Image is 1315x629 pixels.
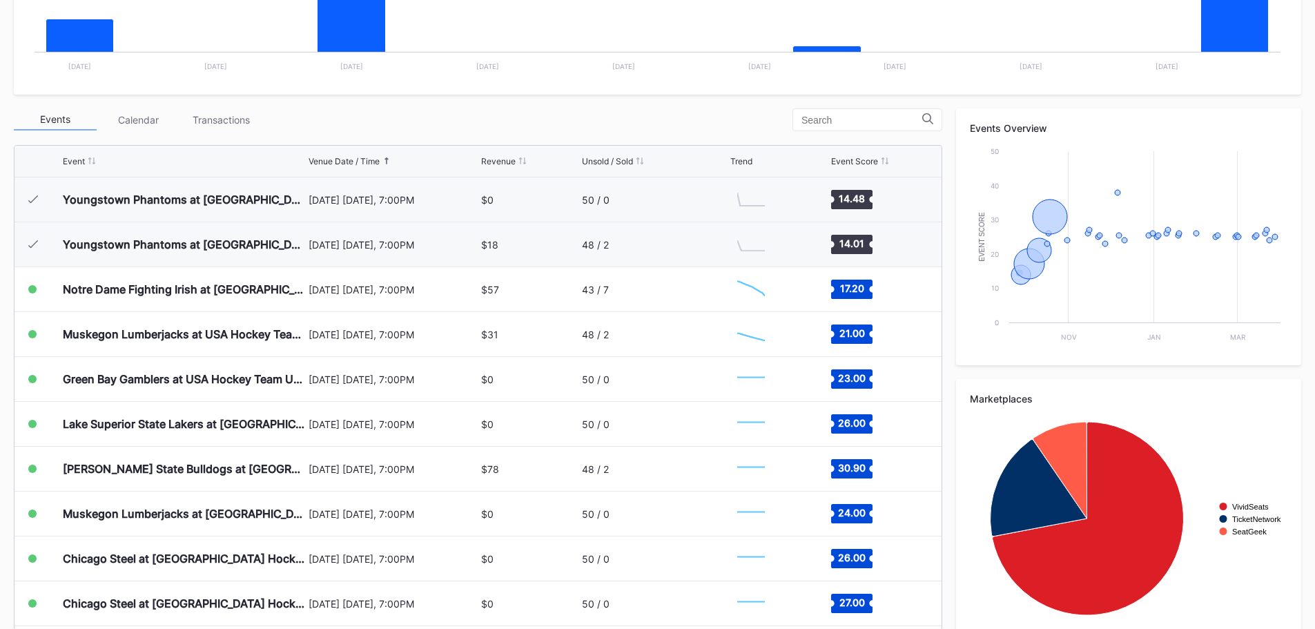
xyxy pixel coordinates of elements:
div: [DATE] [DATE], 7:00PM [309,598,478,610]
text: 26.00 [838,417,866,429]
text: 23.00 [838,372,866,384]
svg: Chart title [730,541,772,576]
text: VividSeats [1232,503,1269,511]
div: [DATE] [DATE], 7:00PM [309,508,478,520]
div: $0 [481,194,494,206]
div: [DATE] [DATE], 7:00PM [309,194,478,206]
text: 27.00 [839,597,864,608]
text: SeatGeek [1232,528,1267,536]
div: [PERSON_NAME] State Bulldogs at [GEOGRAPHIC_DATA] Hockey NTDP U-18 [63,462,305,476]
text: 40 [991,182,999,190]
div: 48 / 2 [582,463,609,475]
div: 48 / 2 [582,329,609,340]
svg: Chart title [970,415,1287,622]
div: Chicago Steel at [GEOGRAPHIC_DATA] Hockey NTDP U-18 [63,597,305,610]
text: Mar [1230,333,1246,341]
text: 20 [991,250,999,258]
text: Nov [1061,333,1077,341]
text: 0 [995,318,999,327]
div: $0 [481,374,494,385]
div: Green Bay Gamblers at USA Hockey Team U-17 [63,372,305,386]
div: 43 / 7 [582,284,609,296]
text: [DATE] [884,62,906,70]
div: Lake Superior State Lakers at [GEOGRAPHIC_DATA] Hockey NTDP U-18 [63,417,305,431]
div: 50 / 0 [582,553,610,565]
svg: Chart title [730,496,772,531]
div: Trend [730,156,752,166]
text: [DATE] [748,62,771,70]
div: $0 [481,598,494,610]
div: Chicago Steel at [GEOGRAPHIC_DATA] Hockey NTDP U-18 [63,552,305,565]
div: $0 [481,418,494,430]
svg: Chart title [970,144,1287,351]
div: $78 [481,463,499,475]
div: [DATE] [DATE], 7:00PM [309,374,478,385]
text: TicketNetwork [1232,515,1281,523]
text: 50 [991,147,999,155]
svg: Chart title [730,317,772,351]
div: Marketplaces [970,393,1287,405]
text: 30.90 [838,462,866,474]
div: [DATE] [DATE], 7:00PM [309,553,478,565]
div: Calendar [97,109,179,130]
text: 21.00 [839,327,864,339]
div: 50 / 0 [582,374,610,385]
svg: Chart title [730,586,772,621]
div: $0 [481,508,494,520]
text: 17.20 [839,282,864,294]
div: Event [63,156,85,166]
div: 50 / 0 [582,194,610,206]
div: Events Overview [970,122,1287,134]
div: Events [14,109,97,130]
div: [DATE] [DATE], 7:00PM [309,239,478,251]
text: [DATE] [68,62,91,70]
text: Jan [1147,333,1161,341]
div: Youngstown Phantoms at [GEOGRAPHIC_DATA] Hockey NTDP U-18 [63,193,305,206]
text: [DATE] [1156,62,1178,70]
div: 50 / 0 [582,418,610,430]
div: [DATE] [DATE], 7:00PM [309,284,478,296]
div: 50 / 0 [582,508,610,520]
svg: Chart title [730,452,772,486]
div: $31 [481,329,498,340]
text: [DATE] [612,62,635,70]
div: Youngstown Phantoms at [GEOGRAPHIC_DATA] Hockey NTDP U-18 [63,238,305,251]
svg: Chart title [730,362,772,396]
text: [DATE] [204,62,227,70]
div: [DATE] [DATE], 7:00PM [309,463,478,475]
svg: Chart title [730,272,772,307]
svg: Chart title [730,227,772,262]
div: 48 / 2 [582,239,609,251]
text: 14.48 [839,193,865,204]
svg: Chart title [730,407,772,441]
text: 24.00 [838,507,866,519]
text: [DATE] [340,62,363,70]
div: Muskegon Lumberjacks at USA Hockey Team U-17 [63,327,305,341]
div: $18 [481,239,498,251]
div: $57 [481,284,499,296]
div: 50 / 0 [582,598,610,610]
text: Event Score [978,212,986,262]
text: 30 [991,215,999,224]
text: 10 [991,284,999,292]
input: Search [801,115,922,126]
text: 14.01 [839,238,864,249]
div: Muskegon Lumberjacks at [GEOGRAPHIC_DATA] Hockey NTDP U-18 [63,507,305,521]
div: [DATE] [DATE], 7:00PM [309,329,478,340]
svg: Chart title [730,182,772,217]
div: Notre Dame Fighting Irish at [GEOGRAPHIC_DATA] Hockey NTDP U-18 [63,282,305,296]
div: $0 [481,553,494,565]
div: Venue Date / Time [309,156,380,166]
div: [DATE] [DATE], 7:00PM [309,418,478,430]
text: [DATE] [1020,62,1042,70]
div: Event Score [831,156,878,166]
text: [DATE] [476,62,499,70]
div: Revenue [481,156,516,166]
text: 26.00 [838,552,866,563]
div: Transactions [179,109,262,130]
div: Unsold / Sold [582,156,633,166]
